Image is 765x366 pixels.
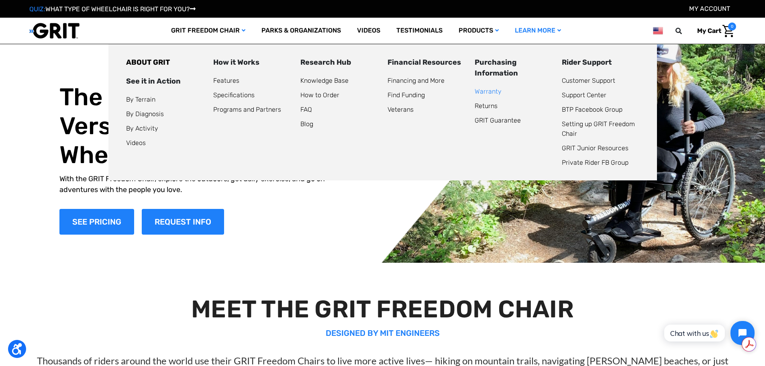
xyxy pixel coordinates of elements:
p: With the GRIT Freedom Chair, explore the outdoors, get daily exercise, and go on adventures with ... [59,174,343,195]
a: Financing and More [388,77,445,84]
a: Products [451,18,507,44]
a: Account [689,5,730,12]
a: Blog [300,120,313,128]
div: Financial Resources [388,57,465,68]
a: Setting up GRIT Freedom Chair [562,120,635,137]
a: Features [213,77,239,84]
a: Programs and Partners [213,106,281,113]
a: Veterans [388,106,414,113]
img: GRIT All-Terrain Wheelchair and Mobility Equipment [29,22,80,39]
p: DESIGNED BY MIT ENGINEERS [19,327,746,339]
a: Learn More [507,18,569,44]
a: Shop Now [59,209,134,235]
img: us.png [653,26,663,36]
span: 0 [728,22,736,31]
div: Purchasing Information [475,57,552,79]
img: Cart [722,25,734,37]
div: Research Hub [300,57,378,68]
a: Find Funding [388,91,425,99]
a: FAQ [300,106,312,113]
input: Search [679,22,691,39]
a: Specifications [213,91,255,99]
a: Videos [126,139,146,147]
a: Knowledge Base [300,77,349,84]
iframe: Tidio Chat [655,314,761,352]
a: Returns [475,102,498,110]
a: GRIT Junior Resources [562,144,628,152]
a: By Diagnosis [126,110,164,118]
a: QUIZ:WHAT TYPE OF WHEELCHAIR IS RIGHT FOR YOU? [29,5,196,13]
a: Videos [349,18,388,44]
a: GRIT Freedom Chair [163,18,253,44]
h1: The World's Most Versatile All-Terrain Wheelchair [59,83,343,170]
a: ABOUT GRIT [126,58,170,67]
a: How to Order [300,91,339,99]
span: My Cart [697,27,721,35]
a: Support Center [562,91,606,99]
a: Cart with 0 items [691,22,736,39]
a: Testimonials [388,18,451,44]
h2: MEET THE GRIT FREEDOM CHAIR [19,295,746,324]
span: QUIZ: [29,5,45,13]
a: Warranty [475,88,502,95]
div: Rider Support [562,57,639,68]
a: BTP Facebook Group [562,106,622,113]
a: By Terrain [126,96,155,103]
a: Customer Support [562,77,615,84]
div: How it Works [213,57,291,68]
div: See it in Action [126,76,204,87]
a: Slide number 1, Request Information [142,209,224,235]
a: GRIT Guarantee [475,117,521,124]
a: Parks & Organizations [253,18,349,44]
a: By Activity [126,125,158,132]
span: Phone Number [135,33,178,41]
a: Private Rider FB Group [562,159,628,166]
